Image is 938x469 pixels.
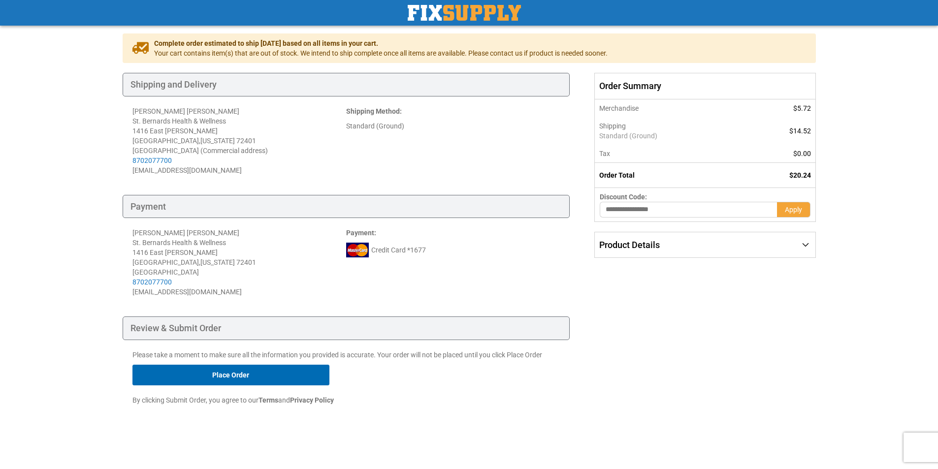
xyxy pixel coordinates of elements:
[600,193,647,201] span: Discount Code:
[259,396,278,404] strong: Terms
[132,350,560,360] p: Please take a moment to make sure all the information you provided is accurate. Your order will n...
[132,288,242,296] span: [EMAIL_ADDRESS][DOMAIN_NAME]
[599,122,626,130] span: Shipping
[123,73,570,96] div: Shipping and Delivery
[599,131,741,141] span: Standard (Ground)
[785,206,802,214] span: Apply
[290,396,334,404] strong: Privacy Policy
[132,166,242,174] span: [EMAIL_ADDRESS][DOMAIN_NAME]
[123,195,570,219] div: Payment
[346,121,560,131] div: Standard (Ground)
[132,106,346,175] address: [PERSON_NAME] [PERSON_NAME] St. Bernards Health & Wellness 1416 East [PERSON_NAME] [GEOGRAPHIC_DA...
[346,243,369,257] img: mc.png
[594,73,815,99] span: Order Summary
[154,38,608,48] span: Complete order estimated to ship [DATE] based on all items in your cart.
[793,104,811,112] span: $5.72
[777,202,810,218] button: Apply
[599,240,660,250] span: Product Details
[793,150,811,157] span: $0.00
[154,48,608,58] span: Your cart contains item(s) that are out of stock. We intend to ship complete once all items are a...
[132,365,329,385] button: Place Order
[346,107,400,115] span: Shipping Method
[595,99,746,117] th: Merchandise
[789,127,811,135] span: $14.52
[200,258,235,266] span: [US_STATE]
[346,107,402,115] strong: :
[346,229,376,237] strong: :
[346,243,560,257] div: Credit Card *1677
[132,156,172,164] a: 8702077700
[408,5,521,21] a: store logo
[123,316,570,340] div: Review & Submit Order
[408,5,521,21] img: Fix Industrial Supply
[595,145,746,163] th: Tax
[789,171,811,179] span: $20.24
[132,395,560,405] p: By clicking Submit Order, you agree to our and
[200,137,235,145] span: [US_STATE]
[599,171,635,179] strong: Order Total
[132,278,172,286] a: 8702077700
[132,228,346,287] div: [PERSON_NAME] [PERSON_NAME] St. Bernards Health & Wellness 1416 East [PERSON_NAME] [GEOGRAPHIC_DA...
[346,229,374,237] span: Payment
